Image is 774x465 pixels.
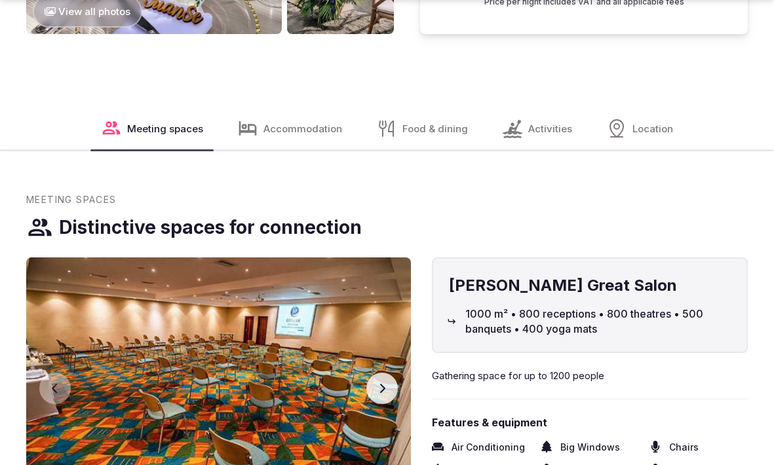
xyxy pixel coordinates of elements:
span: Meeting spaces [127,122,203,136]
span: Accommodation [263,122,342,136]
span: Food & dining [402,122,468,136]
span: Chairs [669,441,699,454]
span: 1000 m² • 800 receptions • 800 theatres • 500 banquets • 400 yoga mats [465,307,731,336]
span: Meeting Spaces [26,193,117,206]
span: Air Conditioning [452,441,525,454]
span: Gathering space for up to 1200 people [432,369,604,382]
span: Activities [528,122,572,136]
h4: [PERSON_NAME] Great Salon [449,274,731,297]
span: Big Windows [560,441,620,454]
span: Features & equipment [432,415,748,430]
span: Location [632,122,673,136]
h3: Distinctive spaces for connection [59,215,362,240]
